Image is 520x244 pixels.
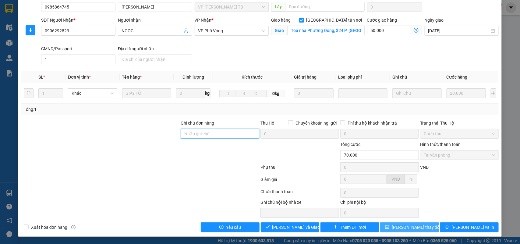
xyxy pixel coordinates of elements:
span: [PERSON_NAME] và Giao hàng [272,224,331,231]
span: Xuất hóa đơn hàng [29,224,70,231]
span: kg [204,88,210,98]
span: Tên hàng [122,75,142,80]
div: CMND/Passport [41,45,115,52]
input: C [252,90,267,97]
input: D [219,90,236,97]
span: info-circle [71,225,76,229]
button: delete [24,88,34,98]
span: check [266,225,270,230]
label: Ngày giao [425,18,444,23]
span: Lấy [271,2,285,12]
span: VND [391,177,400,182]
span: Chuyển khoản ng. gửi [293,120,339,126]
span: 0kg [267,90,285,97]
label: Ghi chú đơn hàng [181,121,214,126]
button: exclamation-circleYêu cầu [201,222,259,232]
span: Thêm ĐH mới [340,224,366,231]
input: Giao tận nơi [287,26,365,35]
div: Tổng: 1 [24,106,201,113]
span: Định lượng [182,75,204,80]
div: Giảm giá [260,176,340,187]
th: Ghi chú [390,71,444,83]
button: plus [26,25,35,35]
input: Ghi chú đơn hàng [181,129,260,139]
span: VP Nhận [195,18,212,23]
div: Phụ thu [260,164,340,175]
span: Tổng cước [340,142,360,147]
span: Tại văn phòng [424,150,495,160]
span: VP Trần Phú TB [198,2,265,12]
div: Ghi chú nội bộ nhà xe [260,199,339,208]
span: Phí thu hộ khách nhận trả [345,120,399,126]
span: Đơn vị tính [68,75,91,80]
span: [PERSON_NAME] và In [452,224,494,231]
span: VP Phố Vọng [198,26,265,35]
button: printer[PERSON_NAME] và In [440,222,499,232]
div: Trạng thái Thu Hộ [420,120,499,126]
button: check[PERSON_NAME] và Giao hàng [261,222,319,232]
span: VND [420,165,429,170]
button: plus [491,88,497,98]
div: Chi phí nội bộ [340,199,419,208]
input: R [236,90,252,97]
button: plusThêm ĐH mới [320,222,379,232]
div: SĐT Người Nhận [41,17,115,23]
span: Khác [72,89,114,98]
input: Cước lấy hàng [367,2,422,12]
span: Giao hàng [271,18,291,23]
span: printer [445,225,449,230]
input: Ngày giao [428,27,490,34]
span: save [385,225,389,230]
span: Chưa thu [424,129,495,138]
span: dollar-circle [414,28,419,33]
input: 0 [294,88,333,98]
span: Kích thước [242,75,263,80]
span: Giao [271,26,287,35]
span: SL [38,75,43,80]
input: Ghi Chú [392,88,442,98]
div: Chưa thanh toán [260,188,340,199]
div: Địa chỉ người nhận [118,45,192,52]
span: user-add [184,28,189,33]
span: Yêu cầu [226,224,241,231]
span: Giá trị hàng [294,75,317,80]
input: Dọc đường [285,2,365,12]
span: Thu Hộ [260,121,274,126]
label: Cước giao hàng [367,18,397,23]
span: plus [334,225,338,230]
label: Hình thức thanh toán [420,142,461,147]
span: [GEOGRAPHIC_DATA] tận nơi [304,17,365,23]
input: Địa chỉ của người nhận [118,55,192,64]
input: Cước giao hàng [367,26,410,35]
input: VD: Bàn, Ghế [122,88,172,98]
input: 0 [447,88,486,98]
span: % [409,177,412,182]
span: Cước hàng [447,75,468,80]
div: Người nhận [118,17,192,23]
button: save[PERSON_NAME] thay đổi [380,222,439,232]
span: [PERSON_NAME] thay đổi [392,224,440,231]
th: Loại phụ phí [336,71,390,83]
span: plus [26,28,35,33]
span: exclamation-circle [219,225,224,230]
